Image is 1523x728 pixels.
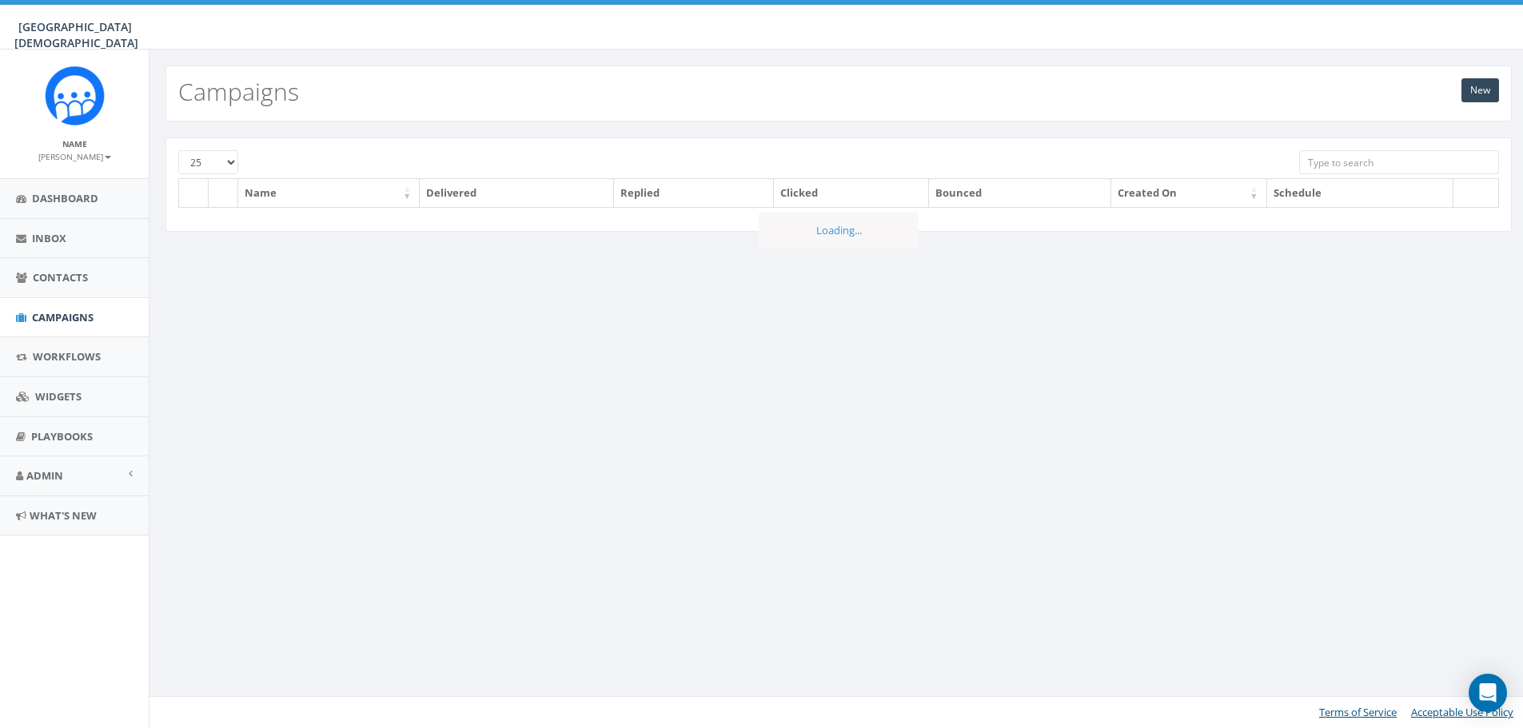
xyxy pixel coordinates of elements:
input: Type to search [1299,150,1499,174]
th: Bounced [929,179,1110,207]
div: Loading... [759,213,919,249]
a: Acceptable Use Policy [1411,705,1513,719]
a: New [1461,78,1499,102]
th: Delivered [420,179,614,207]
th: Schedule [1267,179,1454,207]
span: Inbox [32,231,66,245]
th: Created On [1111,179,1267,207]
span: Widgets [35,389,82,404]
span: What's New [30,508,97,523]
small: [PERSON_NAME] [38,151,111,162]
a: Terms of Service [1319,705,1397,719]
div: Open Intercom Messenger [1469,674,1507,712]
span: Dashboard [32,191,98,205]
img: Rally_Corp_Icon_1.png [45,66,105,125]
a: [PERSON_NAME] [38,149,111,163]
th: Name [238,179,420,207]
span: Campaigns [32,310,94,324]
span: Playbooks [31,429,93,444]
th: Replied [614,179,774,207]
h2: Campaigns [178,78,299,105]
span: Admin [26,468,63,483]
span: Contacts [33,270,88,284]
span: [GEOGRAPHIC_DATA][DEMOGRAPHIC_DATA] [14,19,138,50]
span: Workflows [33,349,101,364]
small: Name [62,138,87,149]
th: Clicked [774,179,929,207]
